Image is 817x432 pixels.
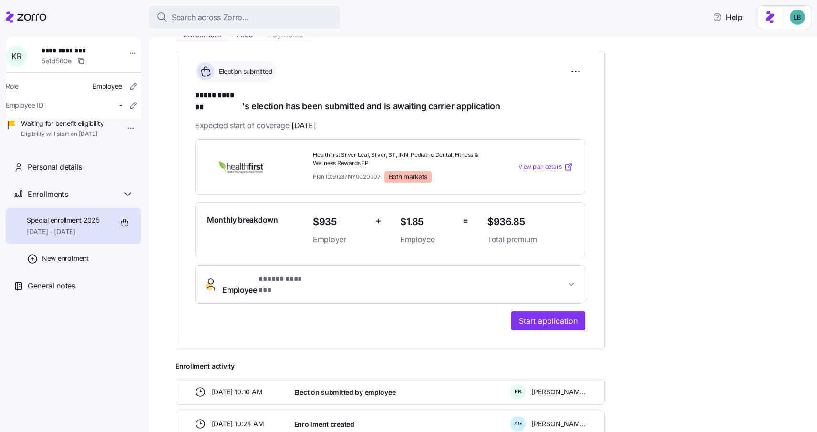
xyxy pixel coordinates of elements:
[294,420,354,429] span: Enrollment created
[93,82,122,91] span: Employee
[212,387,263,397] span: [DATE] 10:10 AM
[790,10,805,25] img: 55738f7c4ee29e912ff6c7eae6e0401b
[515,389,521,394] span: K R
[291,120,316,132] span: [DATE]
[21,119,103,128] span: Waiting for benefit eligibility
[713,11,743,23] span: Help
[313,234,368,246] span: Employer
[28,280,75,292] span: General notes
[400,234,455,246] span: Employee
[207,214,278,226] span: Monthly breakdown
[176,361,605,371] span: Enrollment activity
[212,419,264,429] span: [DATE] 10:24 AM
[28,161,82,173] span: Personal details
[6,101,43,110] span: Employee ID
[487,214,573,230] span: $936.85
[518,162,573,172] a: View plan details
[313,214,368,230] span: $935
[149,6,340,29] button: Search across Zorro...
[487,234,573,246] span: Total premium
[389,173,427,181] span: Both markets
[463,214,468,228] span: =
[119,101,122,110] span: -
[216,67,272,76] span: Election submitted
[313,173,381,181] span: Plan ID: 91237NY0020007
[705,8,750,27] button: Help
[375,214,381,228] span: +
[41,56,72,66] span: 5e1d560e
[518,163,562,172] span: View plan details
[6,82,19,91] span: Role
[183,31,221,38] span: Enrollment
[519,315,578,327] span: Start application
[222,273,310,296] span: Employee
[531,387,586,397] span: [PERSON_NAME]
[27,216,100,225] span: Special enrollment 2025
[531,419,586,429] span: [PERSON_NAME]
[21,130,103,138] span: Eligibility will start on [DATE]
[11,52,21,60] span: K R
[511,311,585,330] button: Start application
[42,254,89,263] span: New enrollment
[195,120,316,132] span: Expected start of coverage
[294,388,396,397] span: Election submitted by employee
[237,31,253,38] span: Files
[400,214,455,230] span: $1.85
[268,31,303,38] span: Payments
[28,188,68,200] span: Enrollments
[27,227,100,237] span: [DATE] - [DATE]
[514,421,522,426] span: A G
[195,90,585,112] h1: 's election has been submitted and is awaiting carrier application
[172,11,249,23] span: Search across Zorro...
[207,156,276,178] img: HealthFirst
[313,151,480,167] span: Healthfirst Silver Leaf, Silver, ST, INN, Pediatric Dental, Fitness & Wellness Rewards FP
